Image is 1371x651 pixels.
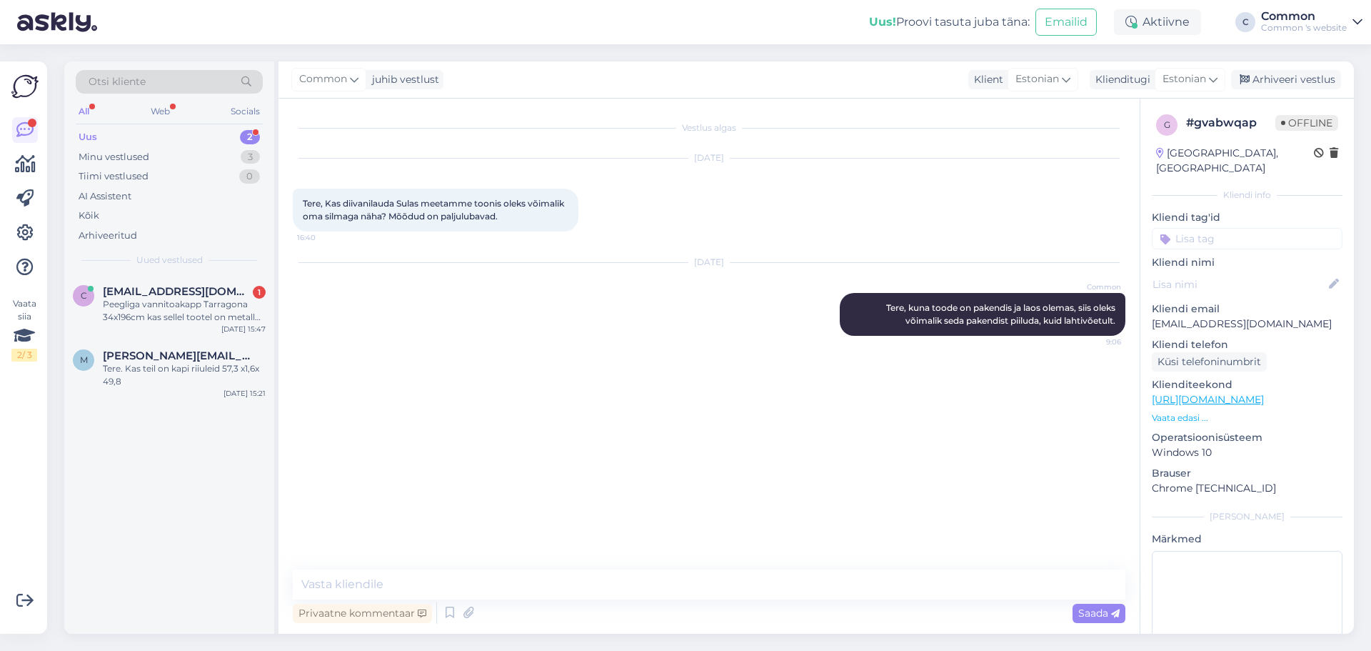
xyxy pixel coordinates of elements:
[1156,146,1314,176] div: [GEOGRAPHIC_DATA], [GEOGRAPHIC_DATA]
[11,297,37,362] div: Vaata siia
[11,73,39,100] img: Askly Logo
[299,71,347,87] span: Common
[1152,412,1342,424] p: Vaata edasi ...
[968,72,1003,87] div: Klient
[79,130,97,144] div: Uus
[293,604,432,623] div: Privaatne kommentaar
[11,349,37,362] div: 2 / 3
[1015,71,1059,87] span: Estonian
[148,102,173,121] div: Web
[79,209,99,223] div: Kõik
[1090,72,1150,87] div: Klienditugi
[1152,277,1326,292] input: Lisa nimi
[1152,189,1342,202] div: Kliendi info
[1261,22,1347,34] div: Common 's website
[1152,393,1264,406] a: [URL][DOMAIN_NAME]
[103,298,266,324] div: Peegliga vannitoakapp Tarragona 34x196cm kas sellel tootel on metall jalad
[1275,115,1338,131] span: Offline
[103,349,251,362] span: marianne.aasmae@gmail.com
[293,121,1125,134] div: Vestlus algas
[1152,228,1342,249] input: Lisa tag
[1035,9,1097,36] button: Emailid
[293,151,1125,164] div: [DATE]
[79,169,149,184] div: Tiimi vestlused
[303,198,566,222] span: Tere, Kas diivanilauda Sulas meetamme toonis oleks võimalik oma silmaga näha? Mõõdud on paljuluba...
[240,130,260,144] div: 2
[1152,352,1267,372] div: Küsi telefoninumbrit
[1068,282,1121,292] span: Common
[1152,532,1342,547] p: Märkmed
[886,302,1118,326] span: Tere, kuna toode on pakendis ja laos olemas, siis oleks võimalik seda pakendist piiluda, kuid lah...
[79,229,137,243] div: Arhiveeritud
[228,102,263,121] div: Socials
[297,232,351,243] span: 16:40
[1162,71,1206,87] span: Estonian
[241,150,260,164] div: 3
[1114,9,1201,35] div: Aktiivne
[1235,12,1255,32] div: C
[81,290,87,301] span: c
[1152,302,1342,317] p: Kliendi email
[1261,11,1362,34] a: CommonCommon 's website
[89,74,146,89] span: Otsi kliente
[293,256,1125,269] div: [DATE]
[79,189,131,204] div: AI Assistent
[79,150,149,164] div: Minu vestlused
[366,72,439,87] div: juhib vestlust
[76,102,92,121] div: All
[869,15,896,29] b: Uus!
[1152,337,1342,352] p: Kliendi telefon
[80,354,88,365] span: m
[103,285,251,298] span: carmel.vilde123@gmail.com
[1152,430,1342,445] p: Operatsioonisüsteem
[1152,445,1342,460] p: Windows 10
[136,254,203,267] span: Uued vestlused
[253,286,266,299] div: 1
[1164,119,1170,130] span: g
[224,388,266,399] div: [DATE] 15:21
[1186,114,1275,131] div: # gvabwqap
[1261,11,1347,22] div: Common
[1152,317,1342,332] p: [EMAIL_ADDRESS][DOMAIN_NAME]
[1068,337,1121,347] span: 9:06
[103,362,266,388] div: Tere. Kas teil on kapi riiuleid 57,3 x1,6x 49,8
[221,324,266,334] div: [DATE] 15:47
[1231,70,1341,89] div: Arhiveeri vestlus
[1152,255,1342,270] p: Kliendi nimi
[869,14,1030,31] div: Proovi tasuta juba täna:
[1152,377,1342,392] p: Klienditeekond
[1152,481,1342,496] p: Chrome [TECHNICAL_ID]
[1152,510,1342,523] div: [PERSON_NAME]
[1152,466,1342,481] p: Brauser
[1078,607,1120,620] span: Saada
[1152,210,1342,225] p: Kliendi tag'id
[239,169,260,184] div: 0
